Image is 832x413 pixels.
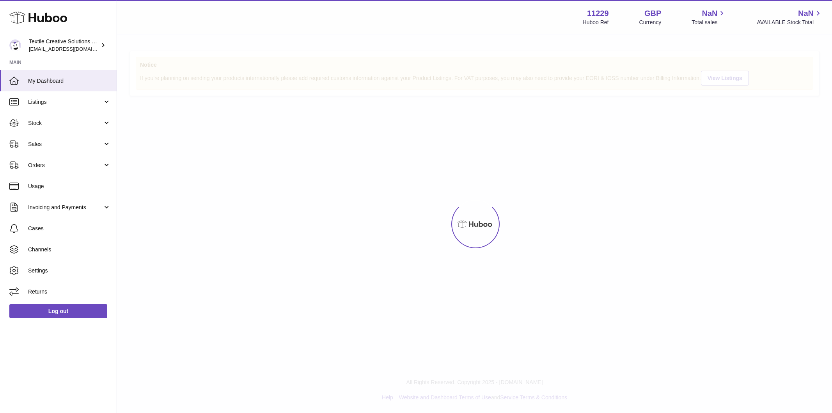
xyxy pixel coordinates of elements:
span: Orders [28,162,103,169]
span: Usage [28,183,111,190]
a: NaN Total sales [692,8,726,26]
span: Total sales [692,19,726,26]
div: Textile Creative Solutions Limited [29,38,99,53]
span: My Dashboard [28,77,111,85]
span: Settings [28,267,111,274]
div: Currency [639,19,662,26]
strong: 11229 [587,8,609,19]
div: Huboo Ref [583,19,609,26]
span: AVAILABLE Stock Total [757,19,823,26]
span: [EMAIL_ADDRESS][DOMAIN_NAME] [29,46,115,52]
span: Cases [28,225,111,232]
span: NaN [702,8,717,19]
span: Channels [28,246,111,253]
span: Stock [28,119,103,127]
img: sales@textilecreativesolutions.co.uk [9,39,21,51]
span: NaN [798,8,814,19]
span: Listings [28,98,103,106]
span: Returns [28,288,111,296]
span: Sales [28,141,103,148]
strong: GBP [644,8,661,19]
span: Invoicing and Payments [28,204,103,211]
a: NaN AVAILABLE Stock Total [757,8,823,26]
a: Log out [9,304,107,318]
